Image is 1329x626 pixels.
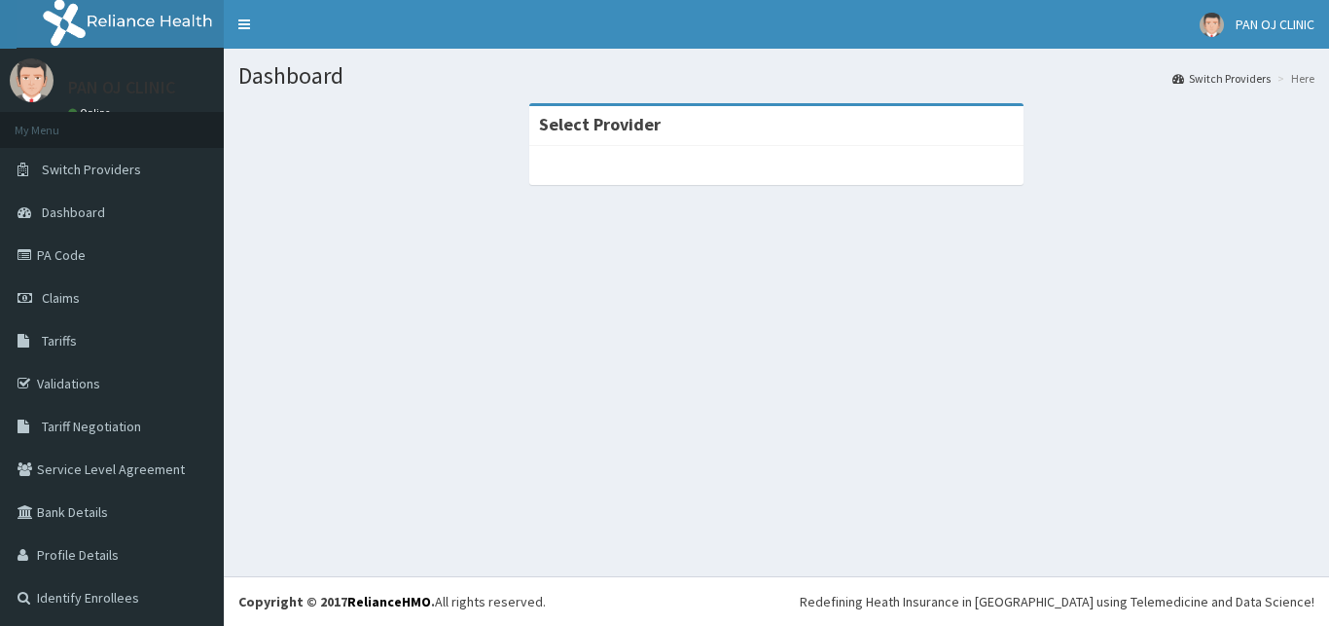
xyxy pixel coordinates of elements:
span: Claims [42,289,80,307]
div: Redefining Heath Insurance in [GEOGRAPHIC_DATA] using Telemedicine and Data Science! [800,592,1314,611]
span: Dashboard [42,203,105,221]
a: RelianceHMO [347,593,431,610]
a: Online [68,106,115,120]
span: Tariff Negotiation [42,418,141,435]
span: Switch Providers [42,161,141,178]
strong: Copyright © 2017 . [238,593,435,610]
h1: Dashboard [238,63,1314,89]
img: User Image [10,58,54,102]
p: PAN OJ CLINIC [68,79,175,96]
li: Here [1273,70,1314,87]
a: Switch Providers [1172,70,1271,87]
img: User Image [1200,13,1224,37]
span: Tariffs [42,332,77,350]
footer: All rights reserved. [224,576,1329,626]
span: PAN OJ CLINIC [1236,16,1314,33]
strong: Select Provider [539,113,661,135]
